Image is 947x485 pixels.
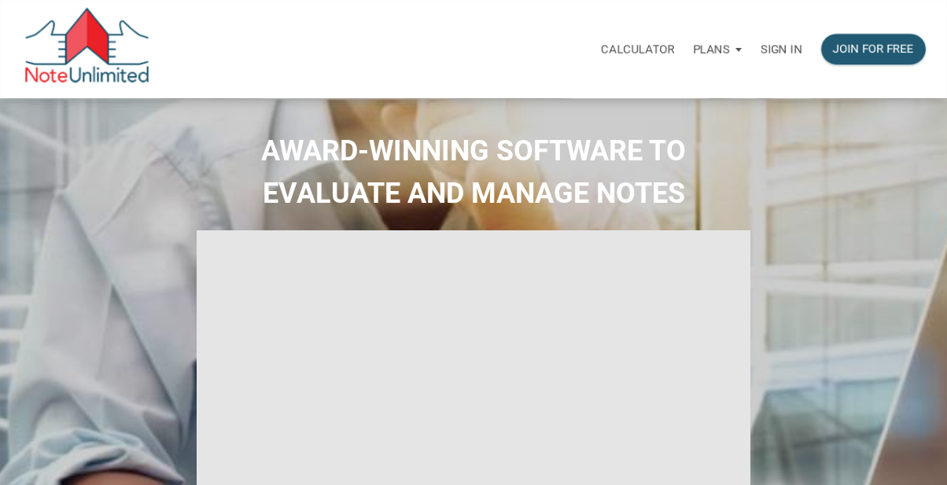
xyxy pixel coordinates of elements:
p: Calculator [601,42,674,57]
p: Plans [693,42,730,57]
button: Join for free [821,34,926,64]
a: Sign in [751,24,812,74]
p: Sign in [761,42,802,57]
a: Plans [684,24,751,74]
h2: AWARD-WINNING SOFTWARE TO EVALUATE AND MANAGE NOTES [12,130,935,215]
button: Plans [684,26,751,73]
div: Join for free [833,40,914,58]
a: Calculator [591,24,684,74]
a: Join for free [812,24,935,74]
